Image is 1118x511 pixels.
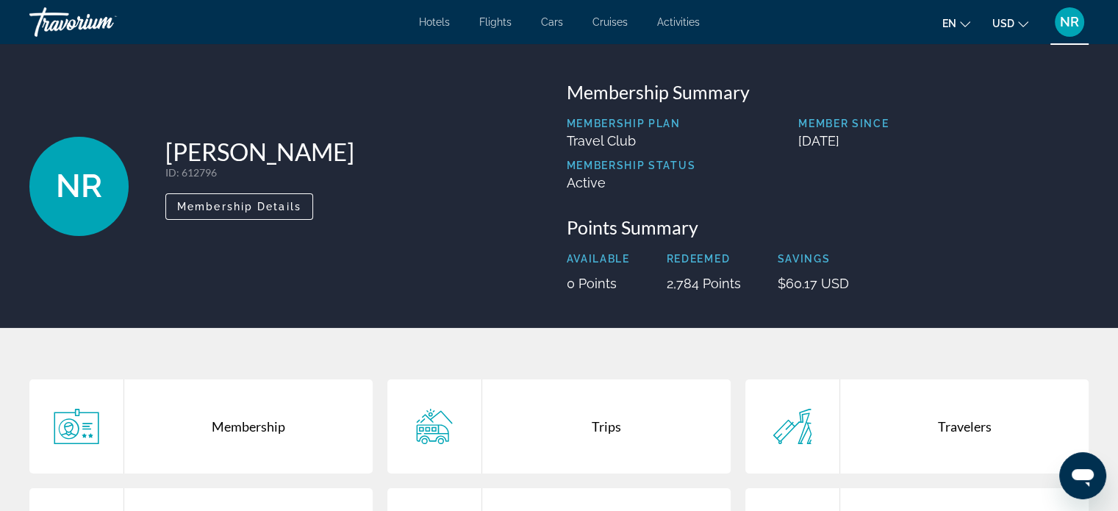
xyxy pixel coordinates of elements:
h3: Membership Summary [567,81,1089,103]
a: Travelers [745,379,1089,474]
button: Membership Details [165,193,313,220]
p: Available [567,253,630,265]
span: NR [1060,15,1079,29]
span: NR [56,167,102,205]
span: Membership Details [177,201,301,212]
h3: Points Summary [567,216,1089,238]
p: Active [567,175,696,190]
a: Membership [29,379,373,474]
p: [DATE] [798,133,1089,149]
div: Membership [124,379,373,474]
h1: [PERSON_NAME] [165,137,354,166]
p: 2,784 Points [667,276,741,291]
a: Trips [387,379,731,474]
span: en [942,18,956,29]
a: Cruises [592,16,628,28]
span: ID [165,166,176,179]
a: Membership Details [165,196,313,212]
p: $60.17 USD [778,276,849,291]
a: Travorium [29,3,176,41]
p: Savings [778,253,849,265]
iframe: Кнопка запуска окна обмена сообщениями [1059,452,1106,499]
a: Flights [479,16,512,28]
p: Member Since [798,118,1089,129]
button: Change language [942,12,970,34]
span: USD [992,18,1014,29]
p: Travel Club [567,133,696,149]
p: 0 Points [567,276,630,291]
a: Activities [657,16,700,28]
button: Change currency [992,12,1028,34]
div: Trips [482,379,731,474]
a: Cars [541,16,563,28]
p: Membership Status [567,160,696,171]
a: Hotels [419,16,450,28]
p: Membership Plan [567,118,696,129]
div: Travelers [840,379,1089,474]
p: Redeemed [667,253,741,265]
p: : 612796 [165,166,354,179]
button: User Menu [1050,7,1089,37]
